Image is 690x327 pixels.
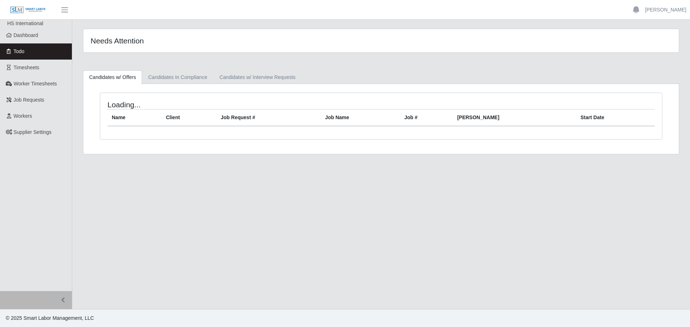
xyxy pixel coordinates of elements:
a: Candidates w/ Offers [83,70,142,84]
img: SLM Logo [10,6,46,14]
span: Todo [14,48,24,54]
th: Start Date [576,109,655,126]
a: Candidates w/ Interview Requests [213,70,302,84]
th: Name [107,109,162,126]
th: Client [162,109,217,126]
span: Job Requests [14,97,45,103]
a: Candidates In Compliance [142,70,213,84]
span: HS International [7,20,43,26]
th: Job # [400,109,453,126]
h4: Needs Attention [91,36,326,45]
span: Workers [14,113,32,119]
h4: Loading... [107,100,329,109]
span: Timesheets [14,65,40,70]
span: Supplier Settings [14,129,52,135]
span: Dashboard [14,32,38,38]
a: [PERSON_NAME] [645,6,686,14]
span: © 2025 Smart Labor Management, LLC [6,315,94,321]
th: Job Request # [216,109,321,126]
span: Worker Timesheets [14,81,57,87]
th: [PERSON_NAME] [453,109,576,126]
th: Job Name [321,109,400,126]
